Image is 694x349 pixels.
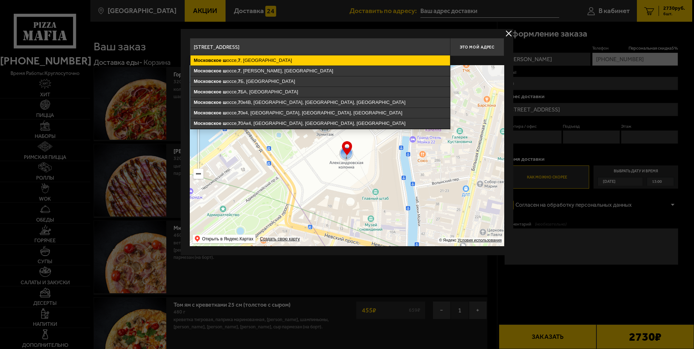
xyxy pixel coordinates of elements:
[194,89,222,94] ymaps: Московское
[202,235,253,243] ymaps: Открыть в Яндекс.Картах
[238,58,240,63] ymaps: 7
[238,68,240,73] ymaps: 7
[190,38,450,56] input: Введите адрес доставки
[439,238,457,242] ymaps: © Яндекс
[223,89,227,94] ymaps: ш
[223,68,227,73] ymaps: ш
[194,58,222,63] ymaps: Московское
[238,110,240,115] ymaps: 7
[223,110,227,115] ymaps: ш
[194,68,222,73] ymaps: Московское
[450,38,504,56] button: Это мой адрес
[504,29,513,38] button: delivery type
[190,108,450,118] ymaps: оссе, 0к4, [GEOGRAPHIC_DATA], [GEOGRAPHIC_DATA], [GEOGRAPHIC_DATA]
[193,235,256,243] ymaps: Открыть в Яндекс.Картах
[190,55,450,66] ymaps: оссе, , [GEOGRAPHIC_DATA]
[194,100,222,105] ymaps: Московское
[190,118,450,129] ymaps: оссе, 0Ак4, [GEOGRAPHIC_DATA], [GEOGRAPHIC_DATA], [GEOGRAPHIC_DATA]
[223,79,227,84] ymaps: ш
[190,58,292,64] p: Укажите дом на карте или в поле ввода
[238,121,240,126] ymaps: 7
[190,66,450,76] ymaps: оссе, , [PERSON_NAME], [GEOGRAPHIC_DATA]
[190,76,450,87] ymaps: оссе, Б, [GEOGRAPHIC_DATA]
[190,87,450,97] ymaps: оссе, БА, [GEOGRAPHIC_DATA]
[223,58,227,63] ymaps: ш
[238,89,240,94] ymaps: 7
[190,97,450,108] ymaps: оссе, 0к4В, [GEOGRAPHIC_DATA], [GEOGRAPHIC_DATA], [GEOGRAPHIC_DATA]
[458,238,502,242] a: Условия использования
[194,121,222,126] ymaps: Московское
[223,121,227,126] ymaps: ш
[194,110,222,115] ymaps: Московское
[194,79,222,84] ymaps: Московское
[258,236,301,242] a: Создать свою карту
[238,79,240,84] ymaps: 7
[238,100,240,105] ymaps: 7
[223,100,227,105] ymaps: ш
[460,45,494,50] span: Это мой адрес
